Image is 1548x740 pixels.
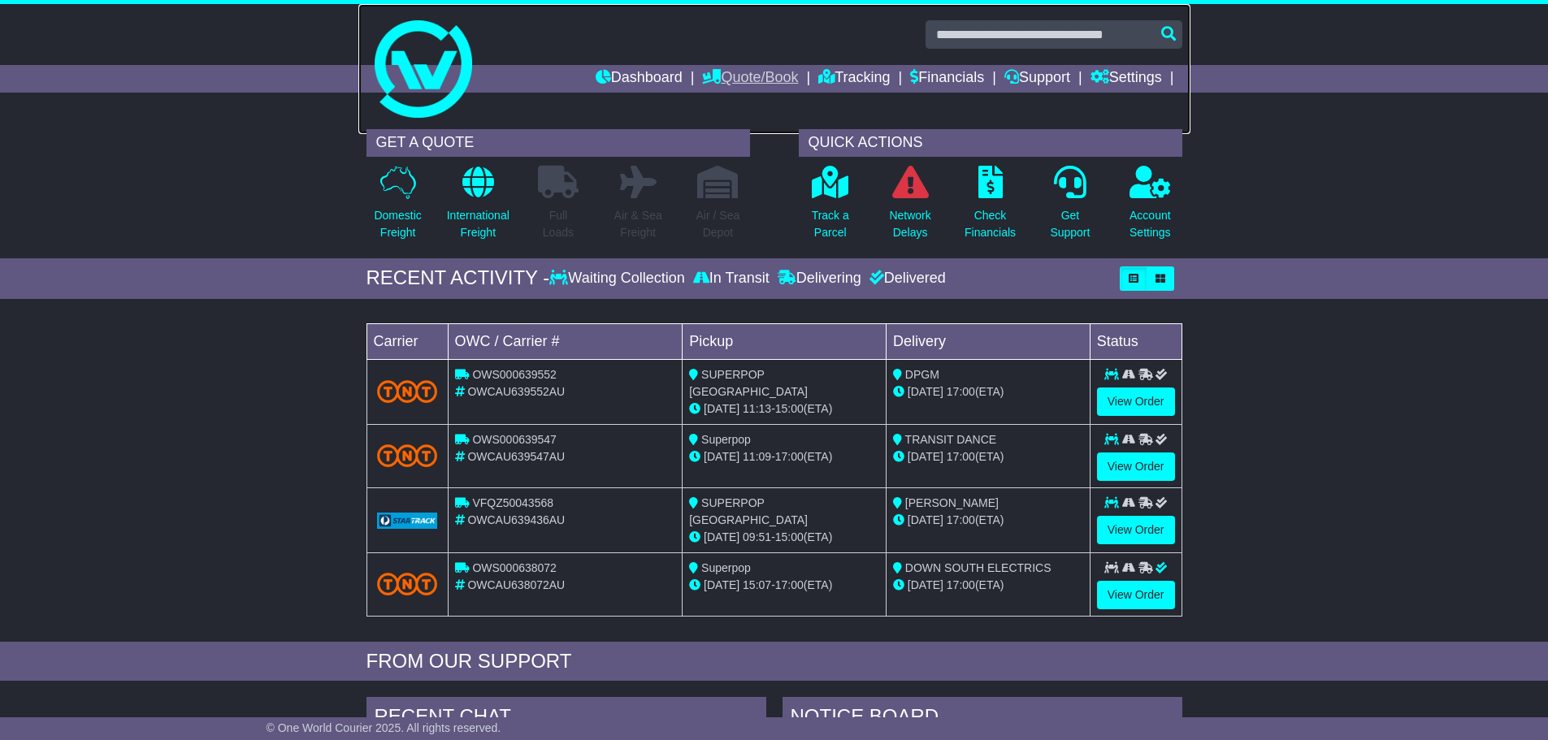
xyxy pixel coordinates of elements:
[447,207,509,241] p: International Freight
[775,402,804,415] span: 15:00
[538,207,579,241] p: Full Loads
[908,513,943,526] span: [DATE]
[377,444,438,466] img: TNT_Domestic.png
[964,165,1017,250] a: CheckFinancials
[448,323,683,359] td: OWC / Carrier #
[1097,452,1175,481] a: View Order
[1130,207,1171,241] p: Account Settings
[472,433,557,446] span: OWS000639547
[947,450,975,463] span: 17:00
[1097,581,1175,609] a: View Order
[965,207,1016,241] p: Check Financials
[908,450,943,463] span: [DATE]
[366,129,750,157] div: GET A QUOTE
[775,450,804,463] span: 17:00
[774,270,865,288] div: Delivering
[743,450,771,463] span: 11:09
[893,512,1083,529] div: (ETA)
[1049,165,1091,250] a: GetSupport
[467,450,565,463] span: OWCAU639547AU
[947,513,975,526] span: 17:00
[704,450,739,463] span: [DATE]
[893,383,1083,400] div: (ETA)
[1004,65,1070,93] a: Support
[467,578,565,591] span: OWCAU638072AU
[812,207,849,241] p: Track a Parcel
[377,573,438,595] img: TNT_Domestic.png
[549,270,688,288] div: Waiting Collection
[1050,207,1090,241] p: Get Support
[893,577,1083,594] div: (ETA)
[818,65,890,93] a: Tracking
[889,207,930,241] p: Network Delays
[472,368,557,381] span: OWS000639552
[1091,65,1162,93] a: Settings
[446,165,510,250] a: InternationalFreight
[377,513,438,529] img: GetCarrierServiceLogo
[908,385,943,398] span: [DATE]
[947,578,975,591] span: 17:00
[366,323,448,359] td: Carrier
[596,65,683,93] a: Dashboard
[905,433,997,446] span: TRANSIT DANCE
[689,496,808,526] span: SUPERPOP [GEOGRAPHIC_DATA]
[689,529,879,546] div: - (ETA)
[267,721,501,734] span: © One World Courier 2025. All rights reserved.
[775,530,804,543] span: 15:00
[467,513,565,526] span: OWCAU639436AU
[689,400,879,418] div: - (ETA)
[743,530,771,543] span: 09:51
[689,577,879,594] div: - (ETA)
[374,207,421,241] p: Domestic Freight
[905,496,999,509] span: [PERSON_NAME]
[696,207,740,241] p: Air / Sea Depot
[689,368,808,398] span: SUPERPOP [GEOGRAPHIC_DATA]
[702,65,798,93] a: Quote/Book
[865,270,946,288] div: Delivered
[689,448,879,465] div: - (ETA)
[704,530,739,543] span: [DATE]
[683,323,887,359] td: Pickup
[614,207,662,241] p: Air & Sea Freight
[1097,516,1175,544] a: View Order
[886,323,1090,359] td: Delivery
[704,402,739,415] span: [DATE]
[905,368,939,381] span: DPGM
[910,65,984,93] a: Financials
[799,129,1182,157] div: QUICK ACTIONS
[908,578,943,591] span: [DATE]
[893,448,1083,465] div: (ETA)
[905,561,1052,574] span: DOWN SOUTH ELECTRICS
[366,266,550,290] div: RECENT ACTIVITY -
[888,165,931,250] a: NetworkDelays
[743,578,771,591] span: 15:07
[689,270,774,288] div: In Transit
[947,385,975,398] span: 17:00
[701,433,751,446] span: Superpop
[701,561,751,574] span: Superpop
[704,578,739,591] span: [DATE]
[472,496,553,509] span: VFQZ50043568
[1097,387,1175,416] a: View Order
[467,385,565,398] span: OWCAU639552AU
[472,561,557,574] span: OWS000638072
[1090,323,1182,359] td: Status
[811,165,850,250] a: Track aParcel
[366,650,1182,673] div: FROM OUR SUPPORT
[377,380,438,402] img: TNT_Domestic.png
[775,578,804,591] span: 17:00
[1129,165,1172,250] a: AccountSettings
[373,165,422,250] a: DomesticFreight
[743,402,771,415] span: 11:13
